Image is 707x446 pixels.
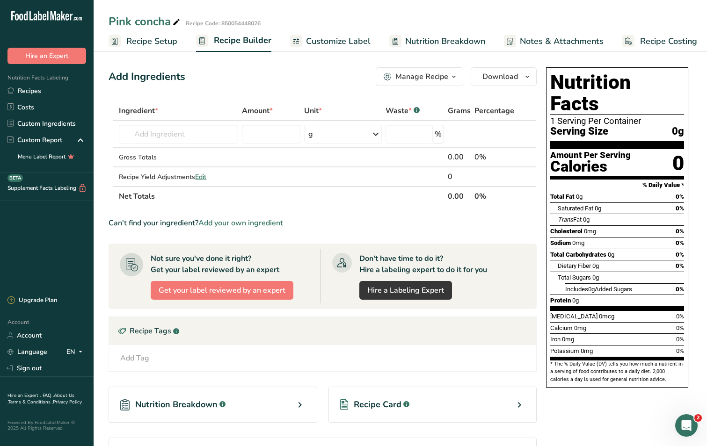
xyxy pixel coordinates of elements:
span: 0mcg [599,313,614,320]
div: 0 [448,171,471,182]
span: Unit [304,105,322,116]
div: BETA [7,174,23,182]
span: [MEDICAL_DATA] [550,313,598,320]
div: Can't find your ingredient? [109,217,537,229]
span: 0g [608,251,614,258]
div: 0.00 [448,151,471,163]
span: Cholesterol [550,228,583,235]
span: Nutrition Breakdown [135,398,218,411]
span: Total Sugars [558,274,591,281]
span: Potassium [550,347,579,354]
div: Upgrade Plan [7,296,57,305]
a: Hire an Expert . [7,392,41,399]
button: Download [471,67,537,86]
span: 0% [676,347,684,354]
span: 0g [588,286,595,293]
span: 0mg [581,347,593,354]
span: 2 [694,414,702,422]
span: 0g [572,297,579,304]
span: Recipe Builder [214,34,271,47]
span: Protein [550,297,571,304]
span: 0% [676,286,684,293]
a: Recipe Setup [109,31,177,52]
div: Pink concha [109,13,182,30]
a: FAQ . [43,392,54,399]
div: Custom Report [7,135,62,145]
span: 0g [576,193,583,200]
span: 0g [592,262,599,269]
span: Nutrition Breakdown [405,35,485,48]
span: Notes & Attachments [520,35,604,48]
span: 0% [676,228,684,235]
span: 0% [676,251,684,258]
span: Recipe Costing [640,35,697,48]
a: Privacy Policy [53,399,82,405]
span: 0% [676,193,684,200]
div: Manage Recipe [395,71,448,82]
div: Calories [550,160,631,173]
span: 0mg [572,239,584,246]
span: Saturated Fat [558,205,593,212]
a: Language [7,344,47,360]
span: 0% [676,324,684,331]
span: Customize Label [306,35,371,48]
span: Total Carbohydrates [550,251,606,258]
span: Add your own ingredient [198,217,283,229]
button: Get your label reviewed by an expert [151,281,293,300]
a: About Us . [7,392,74,405]
div: Recipe Yield Adjustments [119,172,238,182]
span: 0g [595,205,601,212]
div: Don't have time to do it? Hire a labeling expert to do it for you [359,253,487,275]
span: 0% [676,262,684,269]
div: EN [66,346,86,358]
a: Recipe Costing [622,31,697,52]
div: Recipe Tags [109,317,536,345]
a: Nutrition Breakdown [389,31,485,52]
span: Fat [558,216,582,223]
span: Recipe Setup [126,35,177,48]
span: 0g [583,216,590,223]
span: 0mg [584,228,596,235]
span: Sodium [550,239,571,246]
span: 0g [672,126,684,137]
div: 0 [672,151,684,176]
a: Customize Label [290,31,371,52]
button: Manage Recipe [376,67,463,86]
div: Amount Per Serving [550,151,631,160]
span: Iron [550,336,561,343]
iframe: Intercom live chat [675,414,698,437]
span: Ingredient [119,105,158,116]
span: Total Fat [550,193,575,200]
span: Serving Size [550,126,608,137]
span: 0% [676,239,684,246]
div: 0% [474,151,514,163]
span: Get your label reviewed by an expert [159,285,285,296]
a: Hire a Labeling Expert [359,281,452,300]
span: 0mg [562,336,574,343]
section: % Daily Value * [550,180,684,191]
a: Terms & Conditions . [8,399,53,405]
span: Calcium [550,324,573,331]
span: Edit [195,173,206,181]
span: Grams [448,105,471,116]
span: Amount [242,105,273,116]
i: Trans [558,216,573,223]
div: Powered By FoodLabelMaker © 2025 All Rights Reserved [7,420,86,431]
span: Includes Added Sugars [565,286,632,293]
span: Recipe Card [354,398,401,411]
h1: Nutrition Facts [550,72,684,115]
div: Recipe Code: 850054448026 [186,19,261,28]
th: 0% [473,186,516,206]
div: 1 Serving Per Container [550,116,684,126]
a: Notes & Attachments [504,31,604,52]
input: Add Ingredient [119,125,238,144]
span: 0% [676,313,684,320]
div: Add Ingredients [109,69,185,85]
th: Net Totals [117,186,446,206]
div: g [308,129,313,140]
button: Hire an Expert [7,48,86,64]
a: Recipe Builder [196,30,271,52]
div: Not sure you've done it right? Get your label reviewed by an expert [151,253,279,275]
span: Download [482,71,518,82]
div: Add Tag [120,352,149,364]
